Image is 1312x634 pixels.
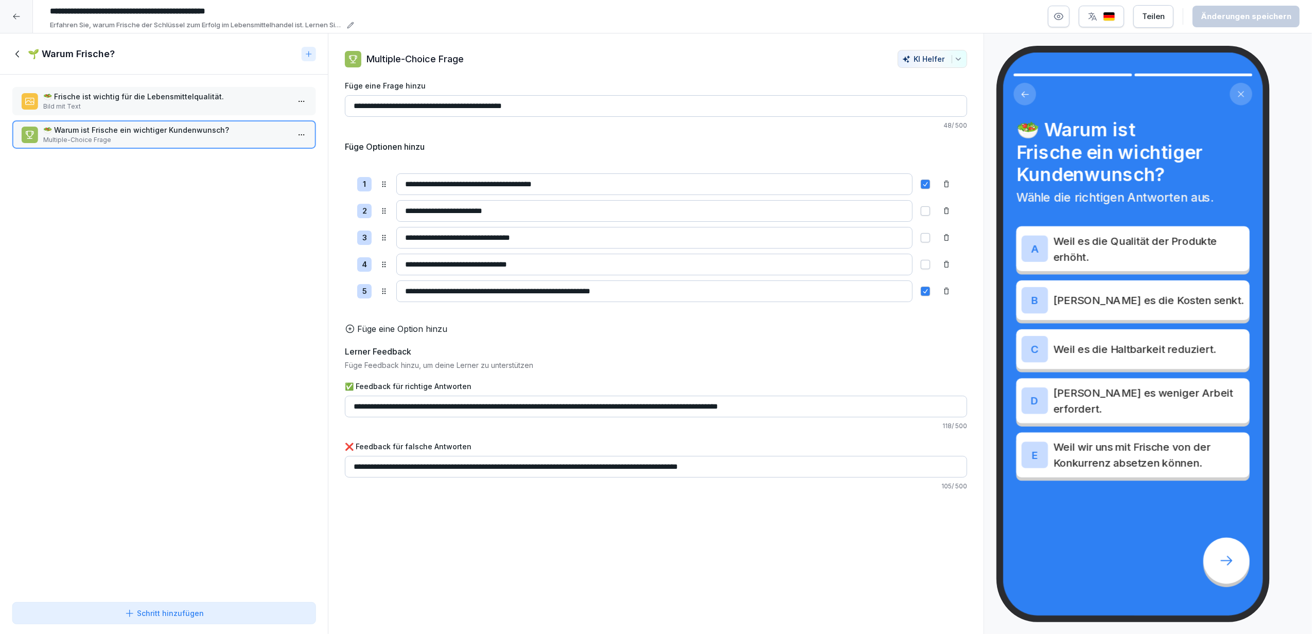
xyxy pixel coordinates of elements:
[125,608,204,619] div: Schritt hinzufügen
[50,20,344,30] p: Erfahren Sie, warum Frische der Schlüssel zum Erfolg im Lebensmittelhandel ist. Lernen Sie, wie s...
[12,602,316,624] button: Schritt hinzufügen
[362,259,367,271] p: 4
[1031,395,1039,407] p: D
[362,232,367,244] p: 3
[363,179,366,190] p: 1
[898,50,967,68] button: KI Helfer
[1031,294,1038,306] p: B
[345,360,967,371] p: Füge Feedback hinzu, um deine Lerner zu unterstützen
[1053,385,1244,417] p: [PERSON_NAME] es weniger Arbeit erfordert.
[43,125,289,135] p: 🥗 Warum ist Frische ein wichtiger Kundenwunsch?
[1016,188,1249,206] p: Wähle die richtigen Antworten aus.
[43,135,289,145] p: Multiple-Choice Frage
[1053,341,1244,357] p: Weil es die Haltbarkeit reduziert.
[362,286,367,297] p: 5
[345,345,411,358] h5: Lerner Feedback
[902,55,963,63] div: KI Helfer
[12,87,316,115] div: 🥗 Frische ist wichtig für die Lebensmittelqualität.Bild mit Text
[1031,449,1038,461] p: E
[1016,118,1249,186] h4: 🥗 Warum ist Frische ein wichtiger Kundenwunsch?
[1053,292,1244,308] p: [PERSON_NAME] es die Kosten senkt.
[345,441,967,452] label: ❌ Feedback für falsche Antworten
[357,323,447,335] p: Füge eine Option hinzu
[1031,243,1039,255] p: A
[1103,12,1115,22] img: de.svg
[345,140,425,153] h5: Füge Optionen hinzu
[43,91,289,102] p: 🥗 Frische ist wichtig für die Lebensmittelqualität.
[345,80,967,91] label: Füge eine Frage hinzu
[1201,11,1291,22] div: Änderungen speichern
[43,102,289,111] p: Bild mit Text
[345,421,967,431] p: 118 / 500
[345,381,967,392] label: ✅ Feedback für richtige Antworten
[1031,343,1039,355] p: C
[28,48,115,60] h1: 🌱 Warum Frische?
[366,52,464,66] p: Multiple-Choice Frage
[345,121,967,130] p: 48 / 500
[1133,5,1174,28] button: Teilen
[1142,11,1165,22] div: Teilen
[12,120,316,149] div: 🥗 Warum ist Frische ein wichtiger Kundenwunsch?Multiple-Choice Frage
[1193,6,1300,27] button: Änderungen speichern
[345,482,967,491] p: 105 / 500
[1053,439,1244,471] p: Weil wir uns mit Frische von der Konkurrenz absetzen können.
[362,205,367,217] p: 2
[1053,233,1244,265] p: Weil es die Qualität der Produkte erhöht.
